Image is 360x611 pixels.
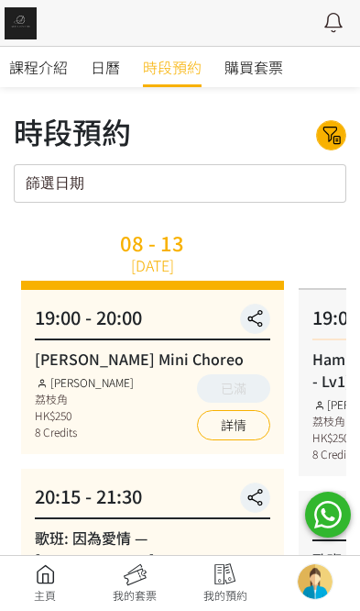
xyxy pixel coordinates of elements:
[143,56,202,78] span: 時段預約
[35,348,270,370] div: [PERSON_NAME] Mini Choreo
[35,483,270,519] div: 20:15 - 21:30
[9,56,68,78] span: 課程介紹
[35,374,134,391] div: [PERSON_NAME]
[224,56,283,78] span: 購買套票
[35,304,270,340] div: 19:00 - 20:00
[197,410,270,440] a: 詳情
[131,254,174,276] div: [DATE]
[224,47,283,87] a: 購買套票
[120,232,184,252] div: 08 - 13
[9,47,68,87] a: 課程介紹
[197,374,270,403] button: 已滿
[14,109,131,153] div: 時段預約
[91,47,120,87] a: 日曆
[35,407,134,424] div: HK$250
[91,56,120,78] span: 日曆
[143,47,202,87] a: 時段預約
[14,164,346,203] input: 篩選日期
[35,391,134,407] div: 荔枝角
[35,424,134,440] div: 8 Credits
